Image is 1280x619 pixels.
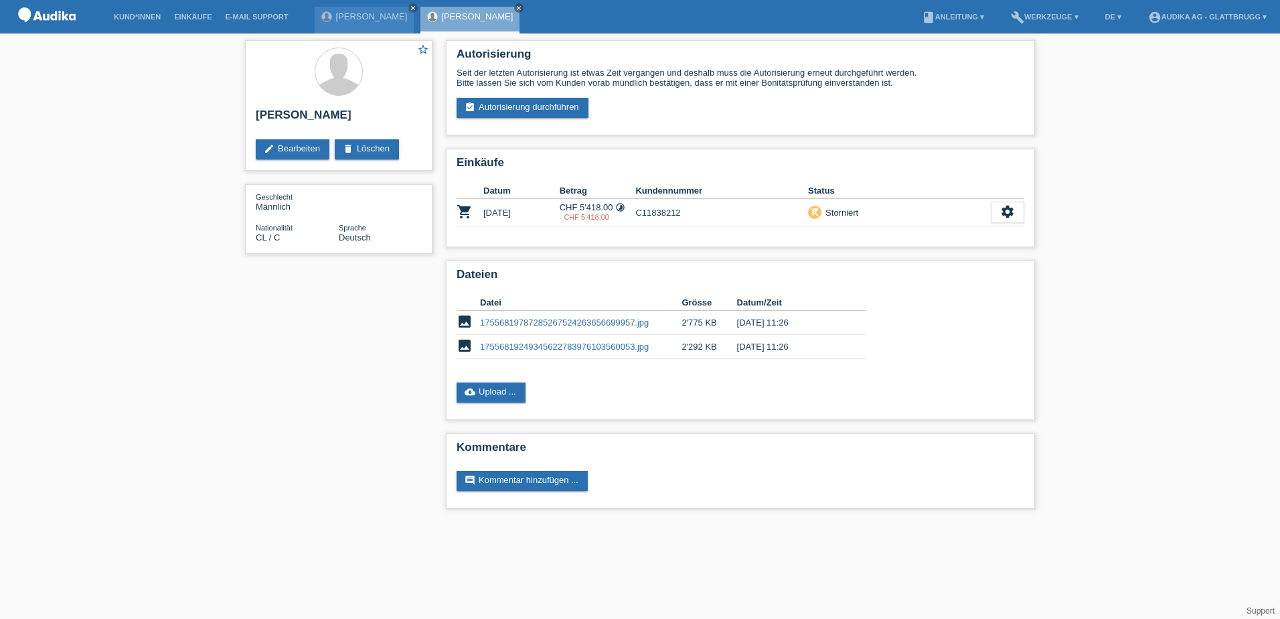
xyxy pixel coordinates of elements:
[457,156,1024,176] h2: Einkäufe
[264,143,274,154] i: edit
[737,335,847,359] td: [DATE] 11:26
[13,26,80,36] a: POS — MF Group
[1004,13,1085,21] a: buildWerkzeuge ▾
[737,311,847,335] td: [DATE] 11:26
[219,13,295,21] a: E-Mail Support
[107,13,167,21] a: Kund*innen
[615,202,625,212] i: 24 Raten
[256,224,293,232] span: Nationalität
[560,183,636,199] th: Betrag
[339,232,371,243] span: Deutsch
[1141,13,1273,21] a: account_circleAudika AG - Glattbrugg ▾
[457,98,588,118] a: assignment_turned_inAutorisierung durchführen
[417,44,429,58] a: star_border
[457,268,1024,288] h2: Dateien
[635,183,808,199] th: Kundennummer
[1000,204,1015,219] i: settings
[480,342,649,352] a: 17556819249345622783976103560053.jpg
[682,311,736,335] td: 2'775 KB
[167,13,218,21] a: Einkäufe
[417,44,429,56] i: star_border
[339,224,366,232] span: Sprache
[1247,606,1275,616] a: Support
[810,207,819,216] i: remove_shopping_cart
[256,193,293,201] span: Geschlecht
[465,387,475,397] i: cloud_upload
[480,295,682,311] th: Datei
[335,139,399,159] a: deleteLöschen
[682,295,736,311] th: Grösse
[560,199,636,226] td: CHF 5'418.00
[457,471,588,491] a: commentKommentar hinzufügen ...
[465,102,475,113] i: assignment_turned_in
[1148,11,1162,24] i: account_circle
[457,383,526,403] a: cloud_uploadUpload ...
[515,5,522,11] i: close
[1011,11,1024,24] i: build
[256,109,422,129] h2: [PERSON_NAME]
[922,11,935,24] i: book
[256,232,280,243] span: Chile / C / 29.05.1984
[560,213,636,221] div: 21.08.2025 / Die Rechnung ist Falsch
[465,475,475,486] i: comment
[635,199,808,226] td: C11838212
[457,314,473,330] i: image
[457,204,473,220] i: POSP00026396
[441,11,513,21] a: [PERSON_NAME]
[821,206,858,220] div: Storniert
[256,139,329,159] a: editBearbeiten
[457,338,473,354] i: image
[808,183,991,199] th: Status
[737,295,847,311] th: Datum/Zeit
[457,68,1024,88] div: Seit der letzten Autorisierung ist etwas Zeit vergangen und deshalb muss die Autorisierung erneut...
[483,183,560,199] th: Datum
[457,441,1024,461] h2: Kommentare
[256,192,339,212] div: Männlich
[457,48,1024,68] h2: Autorisierung
[335,11,407,21] a: [PERSON_NAME]
[514,3,524,13] a: close
[682,335,736,359] td: 2'292 KB
[408,3,418,13] a: close
[343,143,353,154] i: delete
[410,5,416,11] i: close
[480,318,649,328] a: 17556819787285267524263656699957.jpg
[483,199,560,226] td: [DATE]
[915,13,991,21] a: bookAnleitung ▾
[1099,13,1128,21] a: DE ▾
